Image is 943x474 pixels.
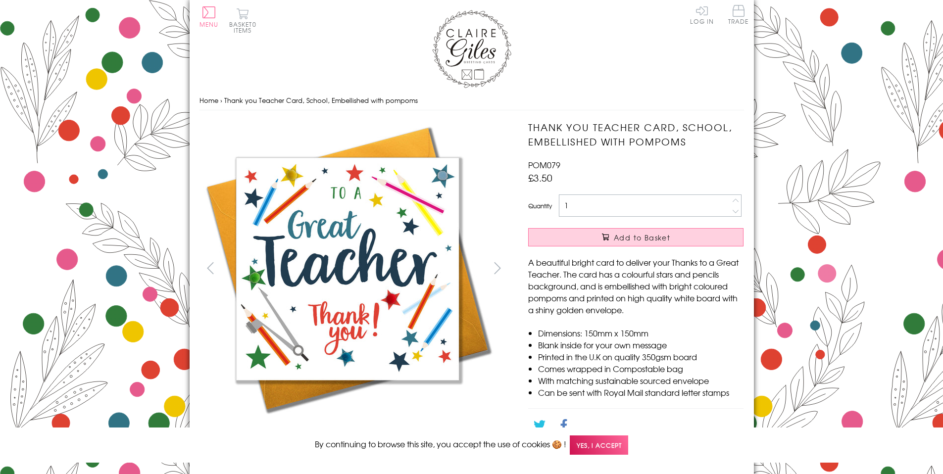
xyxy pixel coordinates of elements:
[538,351,744,363] li: Printed in the U.K on quality 350gsm board
[528,171,552,185] span: £3.50
[199,6,219,27] button: Menu
[199,20,219,29] span: Menu
[538,375,744,386] li: With matching sustainable sourced envelope
[224,95,418,105] span: Thank you Teacher Card, School, Embellished with pompoms
[199,257,222,279] button: prev
[528,120,744,149] h1: Thank you Teacher Card, School, Embellished with pompoms
[538,386,744,398] li: Can be sent with Royal Mail standard letter stamps
[690,5,714,24] a: Log In
[528,201,552,210] label: Quantity
[614,233,670,242] span: Add to Basket
[220,95,222,105] span: ›
[528,256,744,316] p: A beautiful bright card to deliver your Thanks to a Great Teacher. The card has a colourful stars...
[508,120,805,384] img: Thank you Teacher Card, School, Embellished with pompoms
[538,363,744,375] li: Comes wrapped in Compostable bag
[199,120,496,417] img: Thank you Teacher Card, School, Embellished with pompoms
[728,5,749,24] span: Trade
[538,327,744,339] li: Dimensions: 150mm x 150mm
[229,8,256,33] button: Basket0 items
[528,159,560,171] span: POM079
[486,257,508,279] button: next
[199,91,744,111] nav: breadcrumbs
[570,435,628,455] span: Yes, I accept
[528,228,744,246] button: Add to Basket
[234,20,256,35] span: 0 items
[199,95,218,105] a: Home
[728,5,749,26] a: Trade
[538,339,744,351] li: Blank inside for your own message
[432,10,511,88] img: Claire Giles Greetings Cards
